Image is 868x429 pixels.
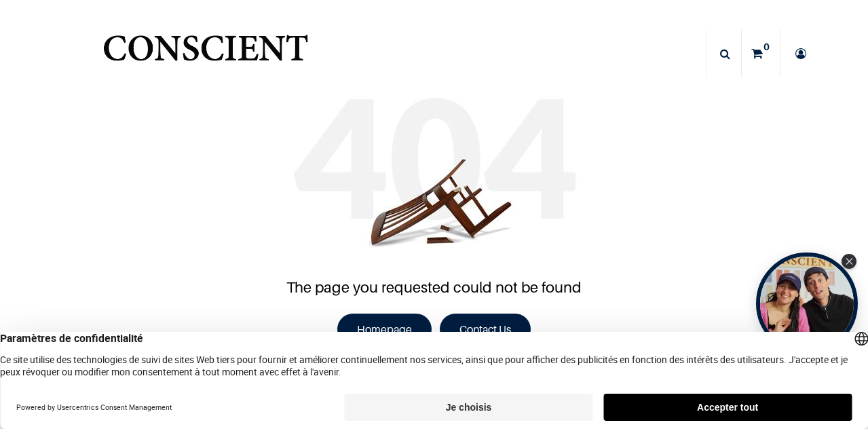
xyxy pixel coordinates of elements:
div: Open Tolstoy [756,253,858,354]
a: Logo of Conscient [100,27,310,81]
a: Contact Us [440,314,531,345]
div: Close Tolstoy widget [842,254,856,269]
a: 0 [742,30,780,77]
div: Open Tolstoy widget [756,253,858,354]
img: 404 [168,81,700,261]
div: Tolstoy bubble widget [756,253,858,354]
sup: 0 [760,40,773,54]
p: The page you requested could not be found [54,276,814,299]
img: Conscient [100,27,310,81]
a: Homepage [337,314,432,345]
